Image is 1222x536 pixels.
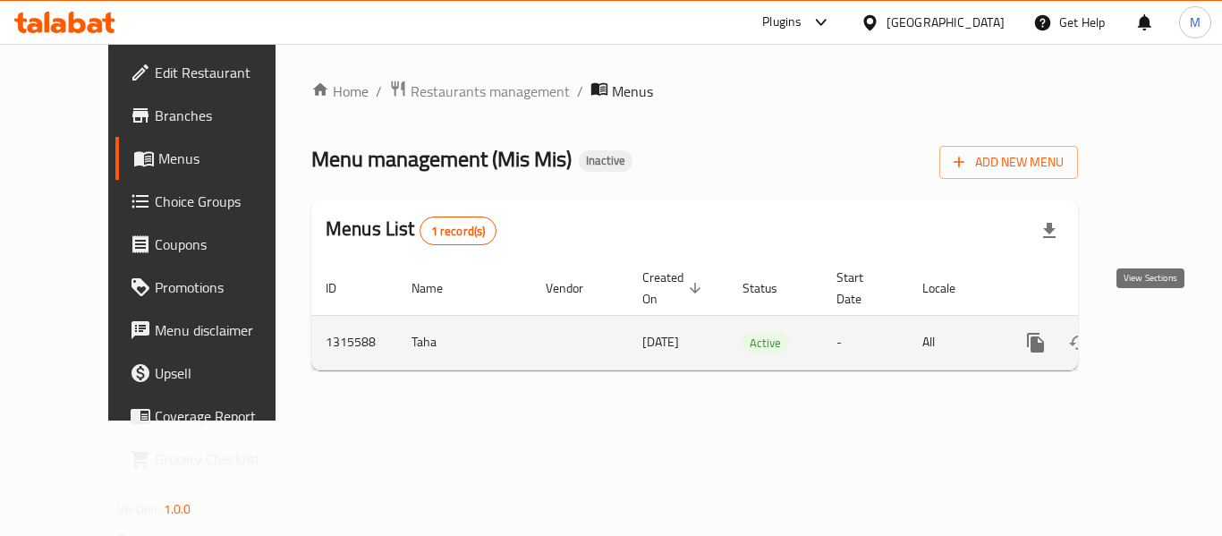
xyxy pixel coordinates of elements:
span: Add New Menu [954,151,1064,174]
a: Grocery Checklist [115,438,312,481]
div: [GEOGRAPHIC_DATA] [887,13,1005,32]
a: Restaurants management [389,80,570,103]
span: Inactive [579,153,632,168]
th: Actions [1000,261,1201,316]
button: Add New Menu [939,146,1078,179]
table: enhanced table [311,261,1201,370]
a: Coupons [115,223,312,266]
td: All [908,315,1000,370]
span: Coupons [155,234,298,255]
a: Branches [115,94,312,137]
nav: breadcrumb [311,80,1078,103]
span: 1 record(s) [420,223,496,240]
span: Menu disclaimer [155,319,298,341]
span: Branches [155,105,298,126]
button: more [1014,321,1057,364]
span: Upsell [155,362,298,384]
span: M [1190,13,1201,32]
span: Restaurants management [411,81,570,102]
a: Menus [115,137,312,180]
span: Menu management ( Mis Mis ) [311,139,572,179]
td: Taha [397,315,531,370]
span: Vendor [546,277,607,299]
td: - [822,315,908,370]
span: [DATE] [642,330,679,353]
div: Inactive [579,150,632,172]
span: Promotions [155,277,298,298]
a: Home [311,81,369,102]
span: Grocery Checklist [155,448,298,470]
a: Menu disclaimer [115,309,312,352]
span: Start Date [836,267,887,310]
span: Created On [642,267,707,310]
div: Export file [1028,209,1071,252]
a: Coverage Report [115,395,312,438]
div: Active [743,332,788,353]
button: Change Status [1057,321,1100,364]
span: Menus [158,148,298,169]
span: Edit Restaurant [155,62,298,83]
a: Promotions [115,266,312,309]
span: 1.0.0 [164,498,191,521]
td: 1315588 [311,315,397,370]
div: Plugins [762,12,802,33]
span: Version: [117,498,161,521]
h2: Menus List [326,216,496,245]
span: Menus [612,81,653,102]
div: Total records count [420,217,497,245]
span: ID [326,277,360,299]
span: Locale [922,277,979,299]
a: Choice Groups [115,180,312,223]
span: Name [412,277,466,299]
a: Edit Restaurant [115,51,312,94]
li: / [376,81,382,102]
span: Status [743,277,801,299]
span: Active [743,333,788,353]
span: Choice Groups [155,191,298,212]
span: Coverage Report [155,405,298,427]
li: / [577,81,583,102]
a: Upsell [115,352,312,395]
